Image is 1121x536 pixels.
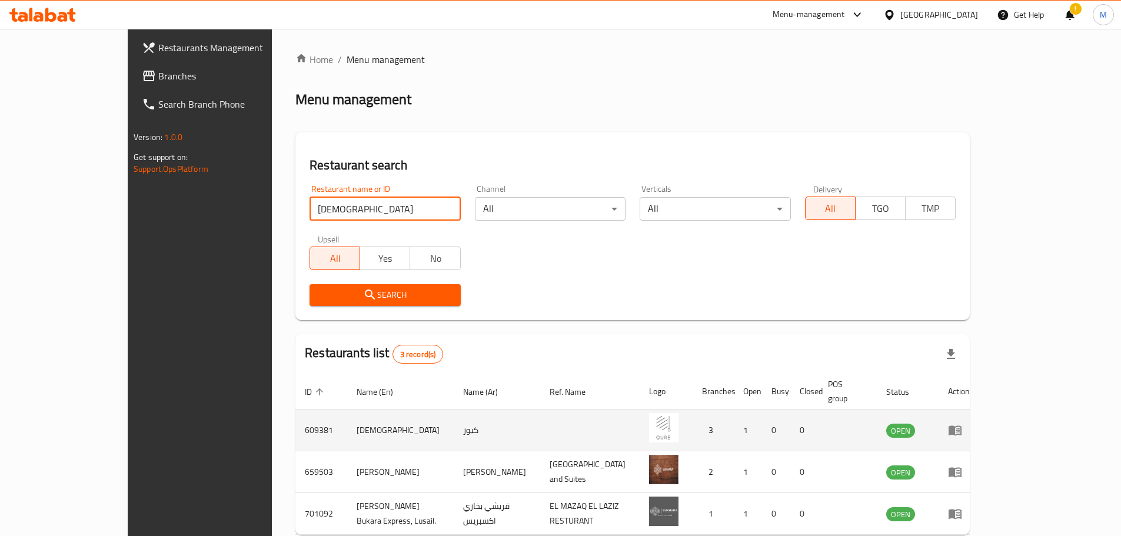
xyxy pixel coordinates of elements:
span: No [415,250,455,267]
td: كيور [454,410,540,451]
th: Logo [640,374,693,410]
button: Search [310,284,460,306]
span: 3 record(s) [393,349,443,360]
span: Restaurants Management [158,41,305,55]
td: 1 [693,493,734,535]
h2: Menu management [295,90,411,109]
td: 2 [693,451,734,493]
div: Menu-management [773,8,845,22]
td: 1 [734,493,762,535]
span: Name (En) [357,385,408,399]
th: Busy [762,374,790,410]
span: Menu management [347,52,425,66]
span: All [315,250,355,267]
span: Ref. Name [550,385,601,399]
a: Support.OpsPlatform [134,161,208,177]
span: OPEN [886,508,915,521]
span: Yes [365,250,405,267]
span: Branches [158,69,305,83]
span: OPEN [886,424,915,438]
td: 659503 [295,451,347,493]
button: All [805,197,856,220]
th: Action [939,374,979,410]
span: ID [305,385,327,399]
td: 0 [790,410,819,451]
td: 1 [734,410,762,451]
h2: Restaurants list [305,344,443,364]
img: Qureshi Bukara Express, Lusail. [649,497,678,526]
a: Restaurants Management [132,34,315,62]
td: 0 [790,493,819,535]
span: M [1100,8,1107,21]
div: OPEN [886,507,915,521]
button: TGO [855,197,906,220]
h2: Restaurant search [310,157,956,174]
span: Status [886,385,924,399]
div: Export file [937,340,965,368]
td: 3 [693,410,734,451]
td: [GEOGRAPHIC_DATA] and Suites [540,451,640,493]
span: Search Branch Phone [158,97,305,111]
div: Total records count [392,345,444,364]
td: 1 [734,451,762,493]
button: No [410,247,460,270]
span: Name (Ar) [463,385,513,399]
span: OPEN [886,466,915,480]
a: Branches [132,62,315,90]
td: 701092 [295,493,347,535]
div: [GEOGRAPHIC_DATA] [900,8,978,21]
th: Branches [693,374,734,410]
img: Qureshi Bukhara [649,455,678,484]
td: [DEMOGRAPHIC_DATA] [347,410,454,451]
label: Upsell [318,235,340,243]
label: Delivery [813,185,843,193]
table: enhanced table [295,374,979,535]
a: Search Branch Phone [132,90,315,118]
td: EL MAZAQ EL LAZIZ RESTURANT [540,493,640,535]
input: Search for restaurant name or ID.. [310,197,460,221]
th: Open [734,374,762,410]
td: 0 [762,410,790,451]
button: TMP [905,197,956,220]
span: 1.0.0 [164,129,182,145]
div: Menu [948,465,970,479]
td: 609381 [295,410,347,451]
img: Qure [649,413,678,442]
span: Version: [134,129,162,145]
li: / [338,52,342,66]
div: All [475,197,626,221]
span: Get support on: [134,149,188,165]
button: Yes [360,247,410,270]
span: All [810,200,851,217]
td: 0 [790,451,819,493]
div: All [640,197,790,221]
span: TGO [860,200,901,217]
td: 0 [762,493,790,535]
td: [PERSON_NAME] Bukara Express, Lusail. [347,493,454,535]
button: All [310,247,360,270]
div: Menu [948,507,970,521]
span: POS group [828,377,863,405]
td: [PERSON_NAME] [347,451,454,493]
td: قريشي بخاري اكسبريس [454,493,540,535]
span: Search [319,288,451,302]
th: Closed [790,374,819,410]
span: TMP [910,200,951,217]
nav: breadcrumb [295,52,970,66]
td: [PERSON_NAME] [454,451,540,493]
td: 0 [762,451,790,493]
